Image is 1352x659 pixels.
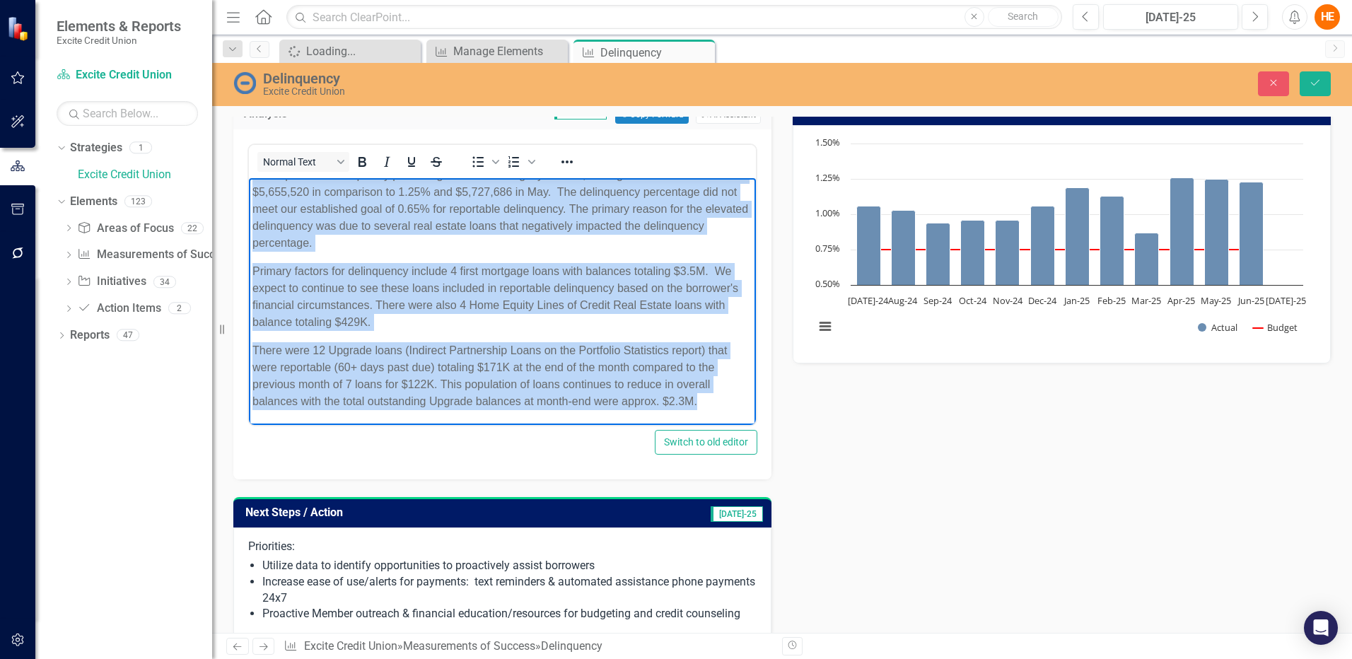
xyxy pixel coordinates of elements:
[263,86,849,97] div: Excite Credit Union
[1240,182,1264,286] path: Jun-25, 1.23. Actual.
[815,206,840,219] text: 1.00%
[815,136,840,148] text: 1.50%
[1198,321,1237,334] button: Show Actual
[959,294,987,307] text: Oct-24
[1131,294,1161,307] text: Mar-25
[57,101,198,126] input: Search Below...
[808,136,1310,349] svg: Interactive chart
[815,242,840,255] text: 0.75%
[4,164,503,232] p: There were 12 Upgrade loans (Indirect Partnership Loans on the Portfolio Statistics report) that ...
[1108,9,1233,26] div: [DATE]-25
[1237,294,1264,307] text: Jun-25
[711,506,763,522] span: [DATE]-25
[848,294,889,307] text: [DATE]-24
[555,152,579,172] button: Reveal or hide additional toolbar items
[453,42,564,60] div: Manage Elements
[466,152,501,172] div: Bullet list
[181,222,204,234] div: 22
[77,274,146,290] a: Initiatives
[7,16,32,41] img: ClearPoint Strategy
[70,194,117,210] a: Elements
[153,276,176,288] div: 34
[284,638,771,655] div: » »
[1205,180,1229,286] path: May-25, 1.25. Actual.
[1266,294,1306,307] text: [DATE]-25
[129,142,152,154] div: 1
[70,140,122,156] a: Strategies
[961,221,985,286] path: Oct-24, 0.96. Actual.
[283,42,417,60] a: Loading...
[262,558,757,574] li: Utilize data to identify opportunities to proactively assist borrowers
[262,574,757,607] li: Increase ease of use/alerts for payments: text reminders & automated assistance phone payments 24x7
[541,639,602,653] div: Delinquency
[77,247,232,263] a: Measurements of Success
[249,178,756,425] iframe: Rich Text Area
[1315,4,1340,30] button: HE
[1066,188,1090,286] path: Jan-25, 1.19. Actual.
[996,221,1020,286] path: Nov-24, 0.96. Actual.
[430,42,564,60] a: Manage Elements
[1103,4,1238,30] button: [DATE]-25
[57,67,198,83] a: Excite Credit Union
[263,156,332,168] span: Normal Text
[4,85,503,153] p: Primary factors for delinquency include 4 first mortgage loans with balances totaling $3.5M. We e...
[57,18,181,35] span: Elements & Reports
[1201,294,1231,307] text: May-25
[655,430,757,455] button: Switch to old editor
[117,329,139,342] div: 47
[263,71,849,86] div: Delinquency
[1170,178,1194,286] path: Apr-25, 1.26. Actual.
[350,152,374,172] button: Bold
[1031,206,1055,286] path: Dec-24, 1.06. Actual.
[375,152,399,172] button: Italic
[77,301,161,317] a: Action Items
[262,606,757,622] li: Proactive Member outreach & financial education/resources for budgeting and credit counseling
[1100,197,1124,286] path: Feb-25, 1.13. Actual.
[923,294,952,307] text: Sep-24
[926,223,950,286] path: Sep-24, 0.94. Actual.
[1135,233,1159,286] path: Mar-25, 0.87. Actual.
[1304,611,1338,645] div: Open Intercom Messenger
[600,44,711,62] div: Delinquency
[304,639,397,653] a: Excite Credit Union
[815,317,835,337] button: View chart menu, Chart
[1008,11,1038,22] span: Search
[57,35,181,46] small: Excite Credit Union
[1028,294,1057,307] text: Dec-24
[245,506,580,519] h3: Next Steps / Action
[403,639,535,653] a: Measurements of Success
[77,221,173,237] a: Areas of Focus
[286,5,1062,30] input: Search ClearPoint...
[1063,294,1090,307] text: Jan-25
[233,71,256,94] img: No Information
[502,152,537,172] div: Numbered list
[993,294,1023,307] text: Nov-24
[815,277,840,290] text: 0.50%
[1167,294,1195,307] text: Apr-25
[248,539,757,555] p: Priorities:
[857,206,881,286] path: Jul-24, 1.06. Actual.
[808,136,1316,349] div: Chart. Highcharts interactive chart.
[857,144,1287,286] g: Actual, series 1 of 2. Bar series with 13 bars.
[70,327,110,344] a: Reports
[244,107,333,120] h3: Analysis
[257,152,349,172] button: Block Normal Text
[815,171,840,184] text: 1.25%
[424,152,448,172] button: Strikethrough
[892,211,916,286] path: Aug-24, 1.03. Actual.
[1253,321,1298,334] button: Show Budget
[168,303,191,315] div: 2
[1097,294,1126,307] text: Feb-25
[124,195,152,207] div: 123
[888,294,918,307] text: Aug-24
[306,42,417,60] div: Loading...
[988,7,1059,27] button: Search
[78,167,212,183] a: Excite Credit Union
[400,152,424,172] button: Underline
